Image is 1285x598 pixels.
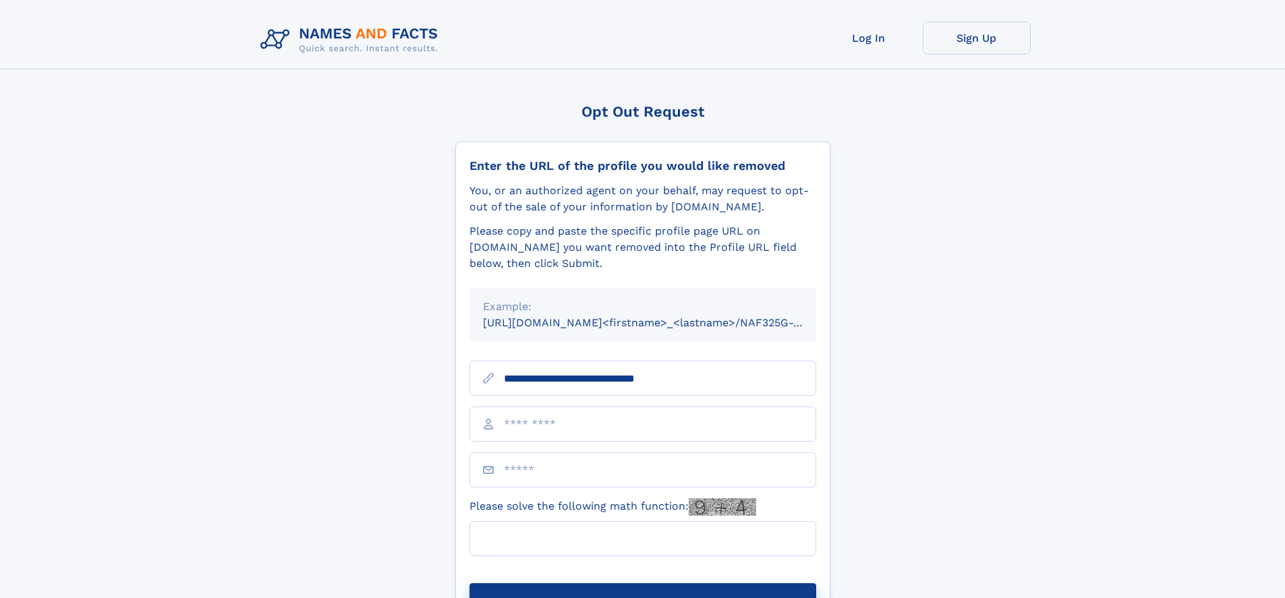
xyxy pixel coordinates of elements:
div: Opt Out Request [455,103,830,120]
label: Please solve the following math function: [469,498,756,516]
a: Log In [815,22,923,55]
div: You, or an authorized agent on your behalf, may request to opt-out of the sale of your informatio... [469,183,816,215]
img: Logo Names and Facts [255,22,449,58]
a: Sign Up [923,22,1031,55]
small: [URL][DOMAIN_NAME]<firstname>_<lastname>/NAF325G-xxxxxxxx [483,316,842,329]
div: Please copy and paste the specific profile page URL on [DOMAIN_NAME] you want removed into the Pr... [469,223,816,272]
div: Enter the URL of the profile you would like removed [469,158,816,173]
div: Example: [483,299,803,315]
